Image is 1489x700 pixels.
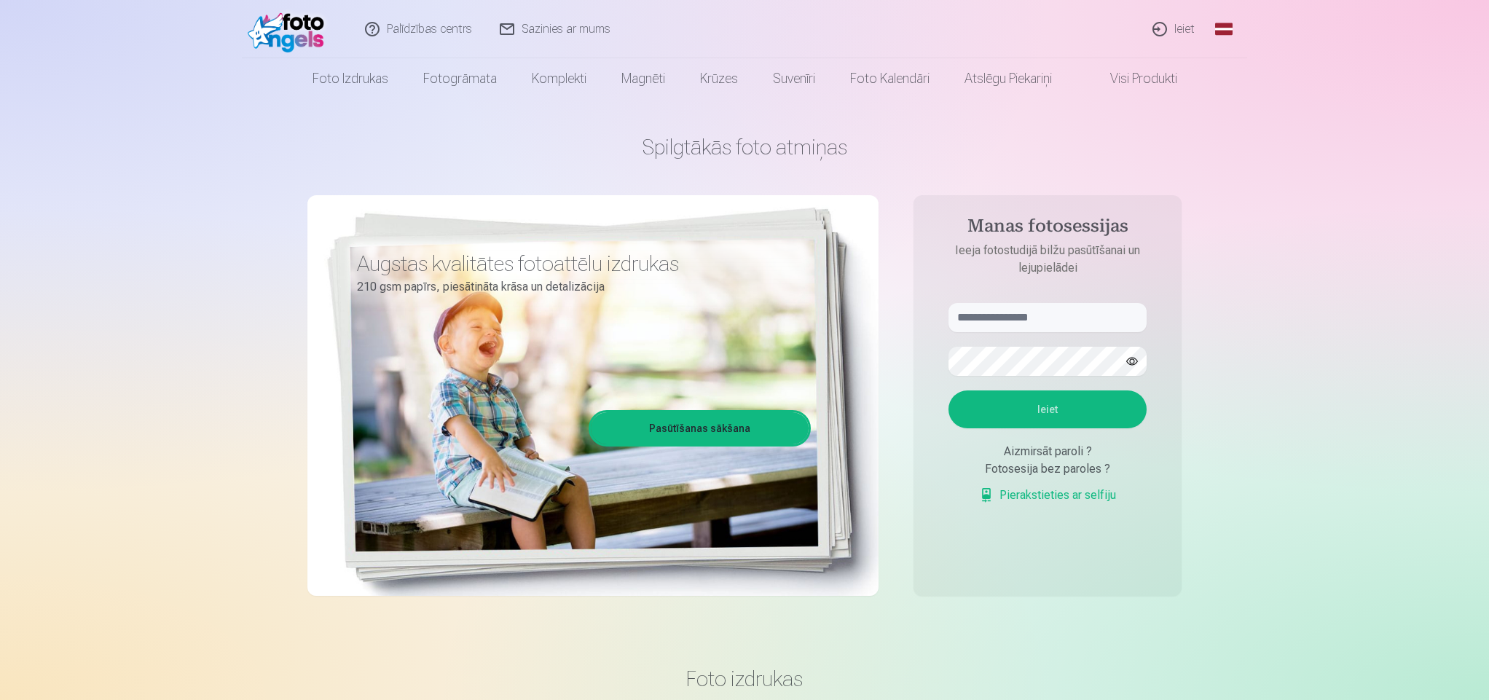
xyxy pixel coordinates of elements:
[683,58,755,99] a: Krūzes
[307,134,1182,160] h1: Spilgtākās foto atmiņas
[295,58,406,99] a: Foto izdrukas
[1069,58,1195,99] a: Visi produkti
[755,58,833,99] a: Suvenīri
[833,58,947,99] a: Foto kalendāri
[591,412,809,444] a: Pasūtīšanas sākšana
[604,58,683,99] a: Magnēti
[947,58,1069,99] a: Atslēgu piekariņi
[248,6,331,52] img: /fa1
[948,460,1147,478] div: Fotosesija bez paroles ?
[979,487,1116,504] a: Pierakstieties ar selfiju
[406,58,514,99] a: Fotogrāmata
[948,443,1147,460] div: Aizmirsāt paroli ?
[319,666,1170,692] h3: Foto izdrukas
[357,251,800,277] h3: Augstas kvalitātes fotoattēlu izdrukas
[357,277,800,297] p: 210 gsm papīrs, piesātināta krāsa un detalizācija
[948,390,1147,428] button: Ieiet
[934,242,1161,277] p: Ieeja fotostudijā bilžu pasūtīšanai un lejupielādei
[514,58,604,99] a: Komplekti
[934,216,1161,242] h4: Manas fotosessijas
